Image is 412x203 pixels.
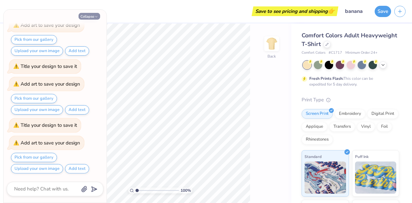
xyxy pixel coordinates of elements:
span: Standard [304,153,322,160]
div: Screen Print [302,109,333,119]
div: Vinyl [357,122,375,132]
div: Applique [302,122,327,132]
div: Add art to save your design [21,81,80,87]
img: Standard [304,161,346,194]
button: Collapse [79,13,100,20]
div: Add art to save your design [21,22,80,28]
div: Back [267,53,276,59]
img: Back [265,37,278,50]
strong: Fresh Prints Flash: [309,76,343,81]
div: Print Type [302,96,399,104]
span: Puff Ink [355,153,369,160]
button: Pick from our gallery [11,153,57,162]
div: Title your design to save it [21,122,77,128]
span: Comfort Colors [302,50,325,56]
div: Transfers [329,122,355,132]
button: Add text [65,46,89,56]
div: Digital Print [367,109,398,119]
button: Pick from our gallery [11,35,57,44]
span: Minimum Order: 24 + [345,50,378,56]
img: Puff Ink [355,161,397,194]
div: Embroidery [335,109,365,119]
button: Save [375,6,391,17]
button: Pick from our gallery [11,94,57,103]
div: Save to see pricing and shipping [253,6,337,16]
button: Upload your own image [11,46,63,56]
div: Rhinestones [302,135,333,144]
div: Title your design to save it [21,63,77,69]
button: Upload your own image [11,164,63,173]
div: Add art to save your design [21,140,80,146]
span: 👉 [328,7,335,15]
div: This color can be expedited for 5 day delivery. [309,76,389,87]
button: Add text [65,105,89,115]
input: Untitled Design [340,5,371,18]
div: Foil [377,122,392,132]
span: 100 % [181,188,191,193]
button: Add text [65,164,89,173]
span: # C1717 [329,50,342,56]
span: Comfort Colors Adult Heavyweight T-Shirt [302,32,397,48]
button: Upload your own image [11,105,63,115]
